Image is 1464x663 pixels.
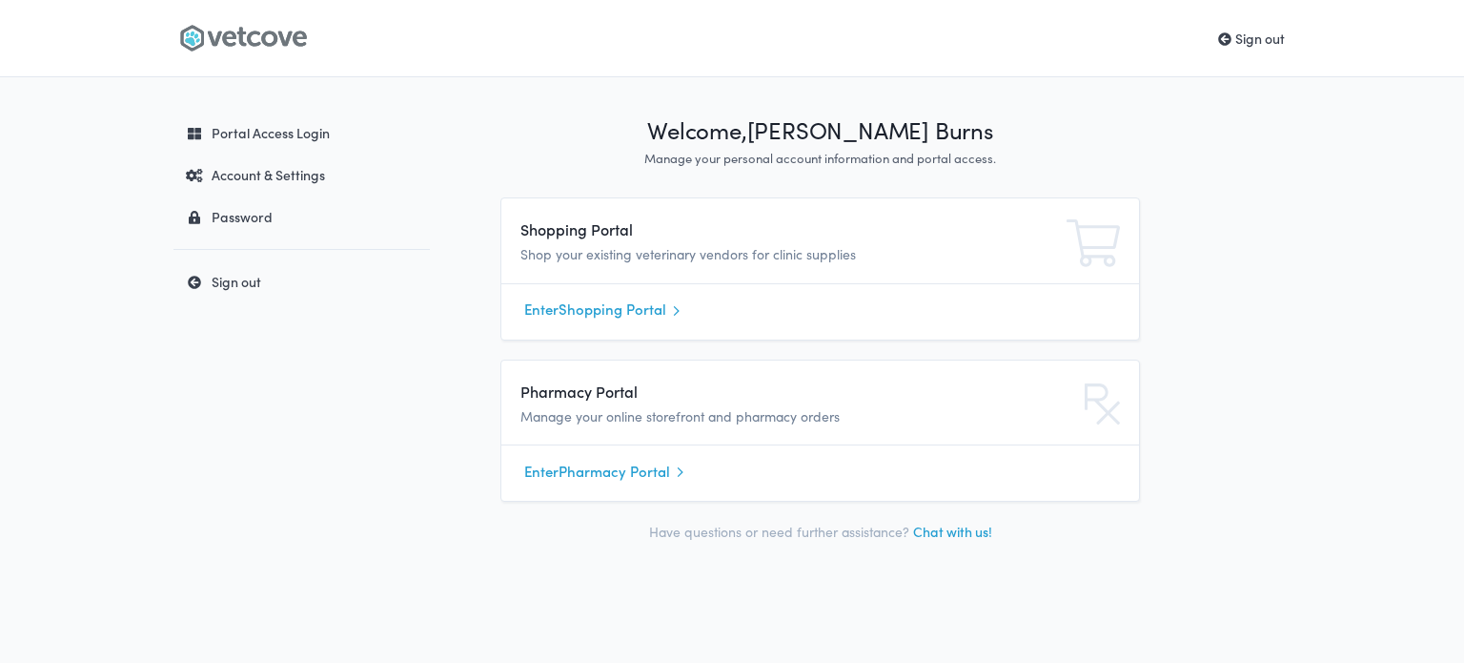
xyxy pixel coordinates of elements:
a: EnterPharmacy Portal [524,457,1116,486]
a: EnterShopping Portal [524,296,1116,324]
p: Manage your personal account information and portal access. [500,150,1140,168]
a: Sign out [1218,29,1285,48]
a: Sign out [173,264,430,299]
a: Password [173,199,430,234]
div: Sign out [177,272,420,291]
a: Portal Access Login [173,115,430,150]
p: Manage your online storefront and pharmacy orders [520,406,920,427]
p: Have questions or need further assistance? [500,521,1140,543]
div: Password [177,207,420,226]
h4: Shopping Portal [520,218,920,240]
h1: Welcome, [PERSON_NAME] Burns [500,115,1140,146]
div: Account & Settings [177,165,420,184]
a: Account & Settings [173,157,430,192]
p: Shop your existing veterinary vendors for clinic supplies [520,244,920,265]
div: Portal Access Login [177,123,420,142]
h4: Pharmacy Portal [520,380,920,403]
a: Chat with us! [913,522,992,541]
